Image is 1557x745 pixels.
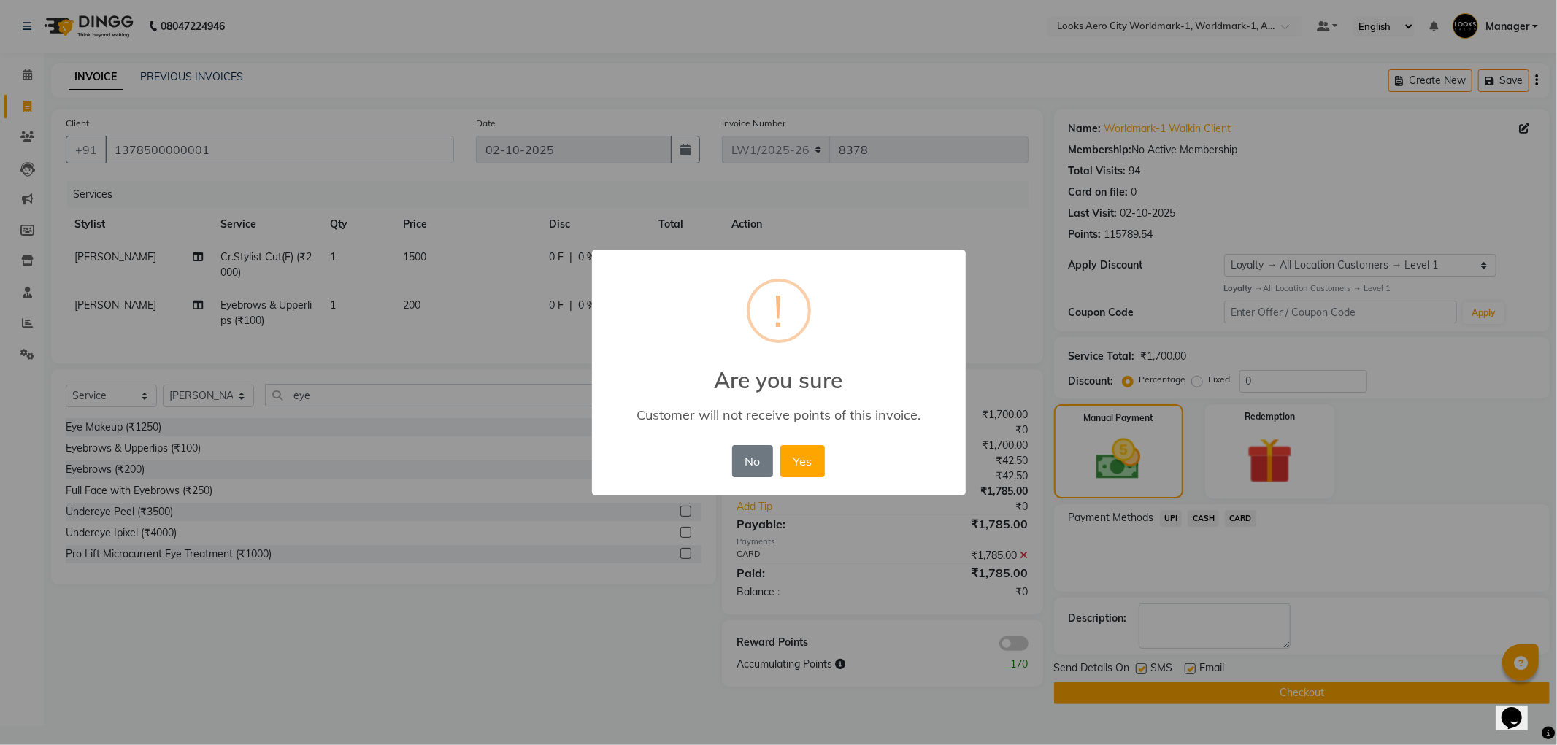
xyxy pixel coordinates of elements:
button: No [732,445,773,477]
button: Yes [780,445,825,477]
div: Customer will not receive points of this invoice. [612,406,944,423]
iframe: chat widget [1496,687,1542,730]
h2: Are you sure [592,350,966,393]
div: ! [774,282,784,340]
